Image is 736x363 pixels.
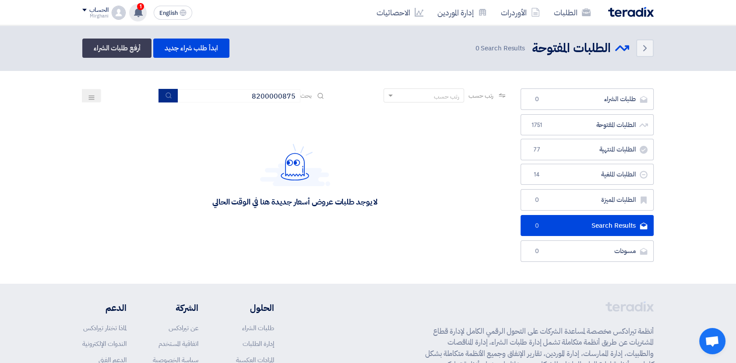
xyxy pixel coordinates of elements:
[242,323,274,333] a: طلبات الشراء
[608,7,654,17] img: Teradix logo
[158,339,198,349] a: اتفاقية المستخدم
[225,301,274,314] li: الحلول
[532,247,542,256] span: 0
[532,196,542,204] span: 0
[532,40,611,57] h2: الطلبات المفتوحة
[521,240,654,262] a: مسودات0
[212,197,377,207] div: لا يوجد طلبات عروض أسعار جديدة هنا في الوقت الحالي
[532,121,542,130] span: 1751
[468,91,493,100] span: رتب حسب
[82,39,151,58] a: أرفع طلبات الشراء
[370,2,430,23] a: الاحصائيات
[475,43,525,53] span: Search Results
[521,164,654,185] a: الطلبات الملغية14
[521,114,654,136] a: الطلبات المفتوحة1751
[82,14,108,18] div: Mirghani
[82,301,127,314] li: الدعم
[494,2,547,23] a: الأوردرات
[547,2,598,23] a: الطلبات
[532,95,542,104] span: 0
[532,170,542,179] span: 14
[532,145,542,154] span: 77
[89,7,108,14] div: الحساب
[112,6,126,20] img: profile_test.png
[137,3,144,10] span: 1
[434,92,459,101] div: رتب حسب
[300,91,312,100] span: بحث
[169,323,198,333] a: عن تيرادكس
[521,189,654,211] a: الطلبات المميزة0
[521,215,654,236] a: Search Results0
[532,222,542,230] span: 0
[83,323,127,333] a: لماذا تختار تيرادكس
[178,89,300,102] input: ابحث بعنوان أو رقم الطلب
[521,88,654,110] a: طلبات الشراء0
[699,328,725,354] a: Open chat
[159,10,178,16] span: English
[153,301,198,314] li: الشركة
[430,2,494,23] a: إدارة الموردين
[82,339,127,349] a: الندوات الإلكترونية
[154,6,192,20] button: English
[243,339,274,349] a: إدارة الطلبات
[260,144,330,186] img: Hello
[153,39,229,58] a: ابدأ طلب شراء جديد
[521,139,654,160] a: الطلبات المنتهية77
[475,43,479,53] span: 0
